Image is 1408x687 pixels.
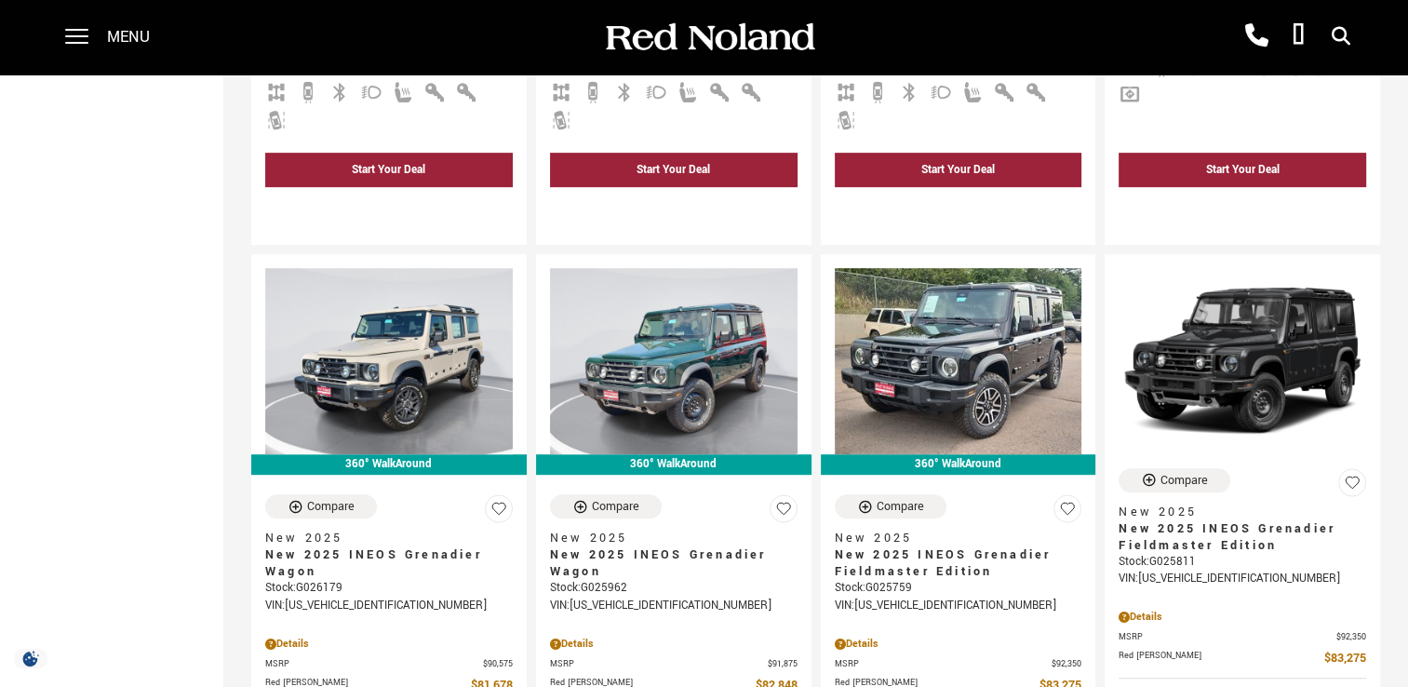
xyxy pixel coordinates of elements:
img: Red Noland Auto Group [602,21,816,54]
section: Click to Open Cookie Consent Modal [9,649,52,668]
span: New 2025 [265,530,499,546]
a: Red [PERSON_NAME] $83,275 [1119,649,1366,668]
span: Heated Seats [392,83,414,97]
span: MSRP [550,657,768,671]
button: Compare Vehicle [835,494,946,519]
div: undefined - New 2024 INEOS Grenadier Fieldmaster Edition With Navigation & 4WD [835,192,1082,226]
div: Stock : G025962 [550,580,798,597]
span: Interior Accents [993,83,1015,97]
span: New 2025 INEOS Grenadier Wagon [265,546,499,580]
span: MSRP [835,657,1053,671]
div: Start Your Deal [1119,153,1366,187]
span: New 2025 [550,530,784,546]
div: Start Your Deal [637,162,710,178]
div: Compare [1160,472,1208,489]
span: New 2025 [835,530,1068,546]
span: Lane Warning [550,111,572,125]
span: Keyless Entry [455,83,477,97]
button: Compare Vehicle [550,494,662,519]
span: Backup Camera [866,83,889,97]
span: Lane Warning [835,111,857,125]
span: $92,350 [1052,657,1081,671]
a: New 2025New 2025 INEOS Grenadier Wagon [550,530,798,580]
div: Start Your Deal [550,153,798,187]
span: Red [PERSON_NAME] [1119,649,1324,668]
span: New 2025 INEOS Grenadier Wagon [550,546,784,580]
span: Backup Camera [582,83,604,97]
img: 2025 INEOS Grenadier Fieldmaster Edition [835,268,1082,453]
img: 2025 INEOS Grenadier Fieldmaster Edition [1119,268,1366,453]
span: Interior Accents [708,83,731,97]
a: New 2025New 2025 INEOS Grenadier Fieldmaster Edition [835,530,1082,580]
a: MSRP $90,575 [265,657,513,671]
div: Pricing Details - New 2025 INEOS Grenadier Wagon With Navigation & 4WD [265,636,513,653]
button: Compare Vehicle [1119,468,1230,492]
div: VIN: [US_VEHICLE_IDENTIFICATION_NUMBER] [835,598,1082,614]
div: Stock : G025759 [835,580,1082,597]
span: Bluetooth [613,83,636,97]
div: Start Your Deal [1206,162,1280,178]
span: Fog Lights [645,83,667,97]
span: Bluetooth [329,83,351,97]
span: Heated Seats [961,83,984,97]
div: Compare [592,498,639,515]
span: $83,275 [1324,649,1366,668]
span: $91,875 [768,657,798,671]
div: undefined - New 2024 INEOS Grenadier Fieldmaster Edition With Navigation & 4WD [550,192,798,226]
div: Pricing Details - New 2025 INEOS Grenadier Fieldmaster Edition With Navigation & 4WD [1119,609,1366,626]
a: New 2025New 2025 INEOS Grenadier Wagon [265,530,513,580]
span: Interior Accents [423,83,446,97]
span: MSRP [1119,630,1336,644]
div: Stock : G025811 [1119,554,1366,571]
span: Keyless Entry [1025,83,1047,97]
div: Start Your Deal [352,162,425,178]
div: undefined - New 2024 INEOS Grenadier Fieldmaster Edition With Navigation & 4WD [265,192,513,226]
span: Backup Camera [297,83,319,97]
img: Opt-Out Icon [9,649,52,668]
span: New 2025 [1119,504,1352,520]
span: Bluetooth [898,83,920,97]
img: 2025 INEOS Grenadier Wagon [550,268,798,453]
a: MSRP $92,350 [1119,630,1366,644]
button: Compare Vehicle [265,494,377,519]
div: Pricing Details - New 2025 INEOS Grenadier Fieldmaster Edition With Navigation & 4WD [835,636,1082,653]
span: Keyless Entry [740,83,762,97]
span: New 2025 INEOS Grenadier Fieldmaster Edition [835,546,1068,580]
a: MSRP $92,350 [835,657,1082,671]
div: 360° WalkAround [821,454,1096,475]
button: Save Vehicle [1338,468,1366,505]
div: VIN: [US_VEHICLE_IDENTIFICATION_NUMBER] [265,598,513,614]
div: Compare [877,498,924,515]
button: Save Vehicle [485,494,513,531]
span: $90,575 [483,657,513,671]
div: VIN: [US_VEHICLE_IDENTIFICATION_NUMBER] [1119,571,1366,587]
div: Stock : G026179 [265,580,513,597]
span: AWD [835,83,857,97]
span: AWD [265,83,288,97]
div: Pricing Details - New 2025 INEOS Grenadier Wagon With Navigation & 4WD [550,636,798,653]
button: Save Vehicle [770,494,798,531]
a: MSRP $91,875 [550,657,798,671]
span: $92,350 [1336,630,1366,644]
div: undefined - New 2024 INEOS Grenadier Trialmaster Edition With Navigation & 4WD [1119,192,1366,226]
span: New 2025 INEOS Grenadier Fieldmaster Edition [1119,520,1352,554]
span: Navigation Sys [1119,85,1141,99]
span: Fog Lights [930,83,952,97]
div: 360° WalkAround [536,454,811,475]
span: AWD [550,83,572,97]
span: MSRP [265,657,483,671]
div: Compare [307,498,355,515]
a: New 2025New 2025 INEOS Grenadier Fieldmaster Edition [1119,504,1366,554]
div: Start Your Deal [921,162,995,178]
span: Fog Lights [360,83,382,97]
div: Start Your Deal [835,153,1082,187]
div: VIN: [US_VEHICLE_IDENTIFICATION_NUMBER] [550,598,798,614]
span: Heated Seats [677,83,699,97]
div: Start Your Deal [265,153,513,187]
span: Lane Warning [265,111,288,125]
img: 2025 INEOS Grenadier Wagon [265,268,513,453]
button: Save Vehicle [1053,494,1081,531]
div: 360° WalkAround [251,454,527,475]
